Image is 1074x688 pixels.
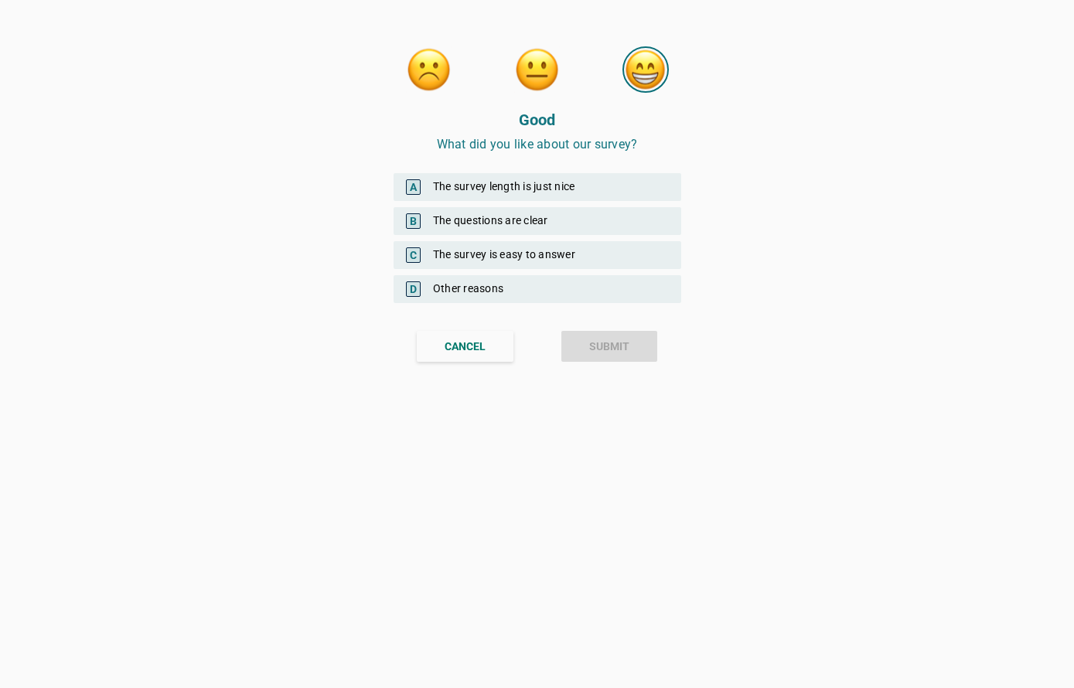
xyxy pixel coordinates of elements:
span: C [406,247,421,263]
span: B [406,213,421,229]
span: A [406,179,421,195]
button: CANCEL [417,331,513,362]
div: Other reasons [394,275,681,303]
strong: Good [519,111,556,129]
div: The questions are clear [394,207,681,235]
span: What did you like about our survey? [437,137,638,152]
div: CANCEL [445,339,486,355]
div: The survey is easy to answer [394,241,681,269]
span: D [406,281,421,297]
div: The survey length is just nice [394,173,681,201]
